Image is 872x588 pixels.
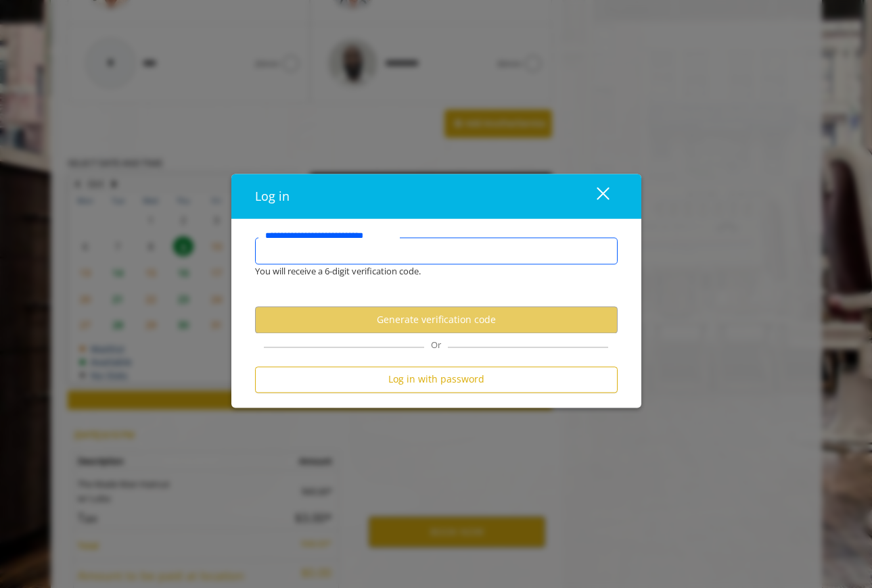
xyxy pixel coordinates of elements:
button: close dialog [572,182,618,210]
span: Or [424,339,448,351]
div: close dialog [581,186,608,206]
button: Log in with password [255,366,618,393]
div: You will receive a 6-digit verification code. [245,264,607,278]
button: Generate verification code [255,307,618,333]
span: Log in [255,188,290,204]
